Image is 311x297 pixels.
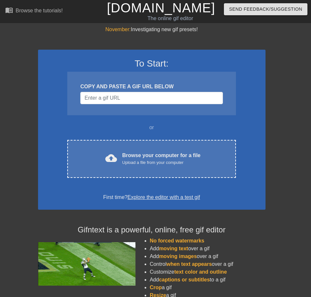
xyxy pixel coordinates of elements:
span: Crop [150,285,162,290]
span: menu_book [5,6,13,14]
li: a gif [150,284,266,291]
a: Browse the tutorials! [5,6,63,16]
li: Add to a gif [150,276,266,284]
span: No forced watermarks [150,238,204,243]
img: football_small.gif [38,242,136,286]
span: moving images [159,254,197,259]
div: Browse the tutorials! [16,8,63,13]
h3: To Start: [46,58,257,69]
li: Add over a gif [150,245,266,253]
li: Control over a gif [150,260,266,268]
h4: Gifntext is a powerful, online, free gif editor [38,225,266,235]
span: captions or subtitles [159,277,210,282]
div: Upload a file from your computer [122,159,201,166]
div: First time? [46,193,257,201]
div: The online gif editor [107,15,234,22]
input: Username [80,92,223,104]
span: November: [105,27,131,32]
span: text color and outline [174,269,227,275]
span: Send Feedback/Suggestion [229,5,302,13]
li: Customize [150,268,266,276]
li: Add over a gif [150,253,266,260]
div: COPY AND PASTE A GIF URL BELOW [80,83,223,91]
a: Explore the editor with a test gif [127,194,200,200]
span: when text appears [166,261,212,267]
button: Send Feedback/Suggestion [224,3,307,15]
span: moving text [159,246,188,251]
span: cloud_upload [105,152,117,164]
div: Investigating new gif presets! [38,26,266,33]
div: or [55,124,249,131]
div: Browse your computer for a file [122,152,201,166]
a: [DOMAIN_NAME] [107,1,215,15]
